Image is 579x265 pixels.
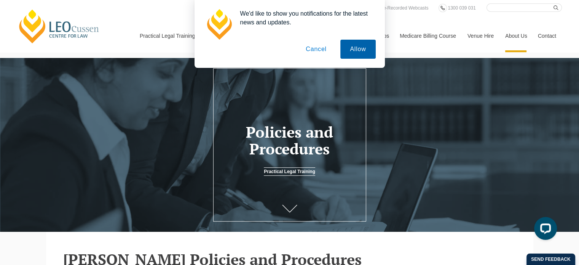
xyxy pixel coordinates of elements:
img: notification icon [204,9,234,40]
iframe: LiveChat chat widget [528,214,560,246]
button: Allow [340,40,375,59]
div: We'd like to show you notifications for the latest news and updates. [234,9,376,27]
a: Practical Legal Training [264,167,315,176]
button: Cancel [296,40,336,59]
h1: Policies and Procedures [220,124,359,157]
